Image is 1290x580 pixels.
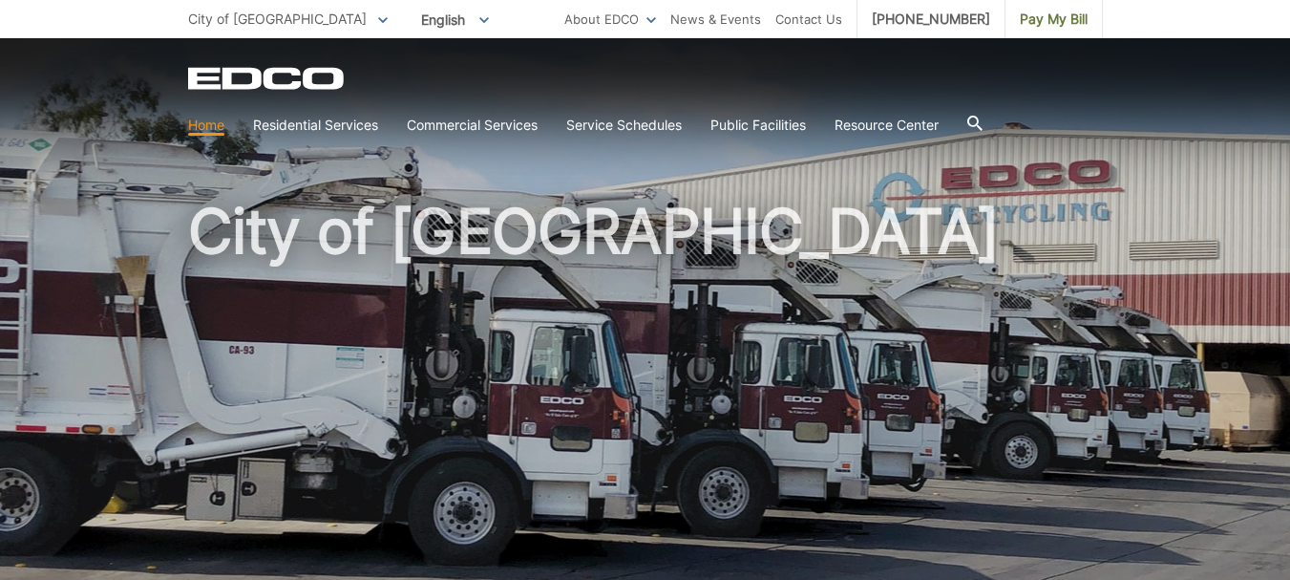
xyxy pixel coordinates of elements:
[188,11,367,27] span: City of [GEOGRAPHIC_DATA]
[188,67,347,90] a: EDCD logo. Return to the homepage.
[835,115,939,136] a: Resource Center
[566,115,682,136] a: Service Schedules
[407,4,503,35] span: English
[670,9,761,30] a: News & Events
[710,115,806,136] a: Public Facilities
[253,115,378,136] a: Residential Services
[1020,9,1088,30] span: Pay My Bill
[775,9,842,30] a: Contact Us
[188,115,224,136] a: Home
[407,115,538,136] a: Commercial Services
[564,9,656,30] a: About EDCO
